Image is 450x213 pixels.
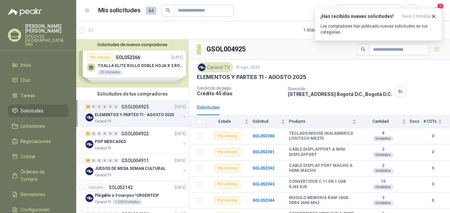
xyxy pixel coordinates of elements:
[121,131,149,136] p: GSOL004922
[112,199,142,205] div: 1.500 Unidades
[95,139,126,145] p: POP MERCADEO
[8,135,68,148] a: Negociaciones
[361,47,366,52] span: search
[108,158,113,163] div: 0
[360,163,406,169] b: 2
[8,59,68,71] a: Inicio
[114,131,119,136] div: 0
[85,157,187,178] a: 10 0 0 0 0 0 GSOL004911[DATE] Company LogoJUEGOS DE MESA SEMAN CULTURALCaracol TV
[214,164,240,172] div: Por cotizar
[95,119,111,124] p: Caracol TV
[102,105,107,109] div: 0
[97,131,102,136] div: 0
[197,74,306,81] p: ELEMENTOS Y PARTES TI - AGOSTO 2025
[175,158,186,164] p: [DATE]
[175,184,186,191] p: [DATE]
[95,166,166,172] p: JUEGOS DE MESA SEMAN CULTURAL
[423,165,442,172] b: 0
[197,91,283,96] p: Crédito 45 días
[91,105,96,109] div: 0
[95,199,111,205] p: Caracol TV
[76,181,189,208] a: CerradoSOL052142[DATE] Company LogoPlegable a 3 cuerpos *URGENTES*Caracol TV1.500 Unidades
[8,188,68,201] a: Remisiones
[85,183,106,191] div: Cerrado
[85,158,90,163] div: 10
[253,182,274,186] a: SOL052343
[423,119,437,124] span: # COTs
[437,3,444,9] span: 1
[85,167,93,175] img: Company Logo
[360,115,410,128] th: Cantidad
[21,92,35,99] span: Tareas
[253,166,274,171] b: SOL052342
[85,140,93,148] img: Company Logo
[102,131,107,136] div: 0
[197,62,233,72] div: Caracol TV
[373,152,393,158] div: Unidades
[121,158,149,163] p: GSOL004911
[423,115,450,128] th: # COTs
[98,6,141,15] h1: Mis solicitudes
[320,23,436,35] p: Los compradores han publicado nuevas solicitudes en tus categorías.
[175,131,186,137] p: [DATE]
[214,148,240,156] div: Por cotizar
[85,131,90,136] div: 5
[402,14,431,19] span: hace 2 minutos
[108,105,113,109] div: 0
[253,198,274,203] a: SOL052344
[423,197,442,204] b: 0
[21,191,45,198] span: Remisiones
[360,131,406,136] b: 8
[85,105,90,109] div: 23
[373,200,393,206] div: Unidades
[289,179,356,189] b: CONVERTIDOR C 11 EN 1 USB RJ45 XUE
[423,133,442,139] b: 0
[95,173,111,178] p: Caracol TV
[410,115,423,128] th: Docs
[121,105,149,109] p: GSOL004925
[360,195,406,201] b: 3
[423,181,442,187] b: 0
[289,195,356,206] b: MODULO MEMORIA RAM 16GB DDR4 2666 MHZ
[95,192,159,199] p: Plegable a 3 cuerpos *URGENTES*
[423,149,442,155] b: 0
[95,146,111,151] p: Caracol TV
[198,64,205,71] img: Company Logo
[109,185,133,190] p: SOL052142
[315,8,442,41] button: ¡Has recibido nuevas solicitudes!hace 2 minutos Los compradores han publicado nuevas solicitudes ...
[360,179,406,184] b: 15
[340,7,354,14] div: Todas
[288,87,392,91] p: Dirección
[288,91,392,97] p: [STREET_ADDRESS] Bogotá D.C. , Bogotá D.C.
[373,136,393,141] div: Unidades
[85,103,187,124] a: 23 0 0 0 0 0 GSOL004925[DATE] Company LogoELEMENTOS Y PARTES TI - AGOSTO 2025Caracol TV
[197,86,283,91] p: Condición de pago
[289,119,351,124] span: Producto
[76,88,189,100] div: Solicitudes de tus compradores
[91,158,96,163] div: 0
[8,166,68,185] a: Órdenes de Compra
[25,35,68,46] p: SITECH DE [GEOGRAPHIC_DATA] SAS
[21,107,43,114] span: Solicitudes
[8,120,68,132] a: Licitaciones
[8,105,68,117] a: Solicitudes
[166,8,170,13] span: search
[85,194,93,202] img: Company Logo
[21,122,45,130] span: Licitaciones
[76,39,189,88] div: Solicitudes de nuevos compradoresPor cotizarSOL052366[DATE] TOALLA ELITE ROLLO DOBLE HOJA X 3 ROL...
[206,115,253,128] th: Estado
[21,138,51,145] span: Negociaciones
[214,132,240,140] div: Por cotizar
[21,77,30,84] span: Chat
[214,180,240,188] div: Por cotizar
[253,150,274,154] a: SOL052341
[97,158,102,163] div: 0
[430,5,442,17] button: 1
[91,131,96,136] div: 0
[102,158,107,163] div: 0
[320,14,400,19] h3: ¡Has recibido nuevas solicitudes!
[206,119,243,124] span: Estado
